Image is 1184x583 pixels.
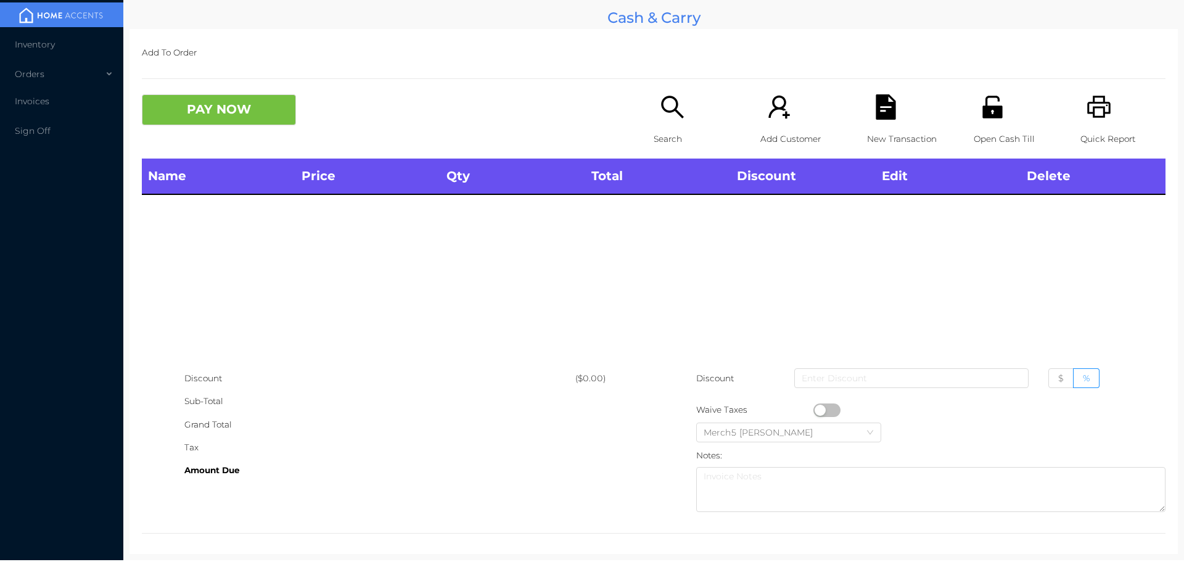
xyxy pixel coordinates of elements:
[1083,373,1090,384] span: %
[660,94,685,120] i: icon: search
[794,368,1029,388] input: Enter Discount
[974,128,1059,151] p: Open Cash Till
[731,159,876,194] th: Discount
[184,459,575,482] div: Amount Due
[1080,128,1165,151] p: Quick Report
[15,96,49,107] span: Invoices
[15,6,107,25] img: mainBanner
[1021,159,1165,194] th: Delete
[696,450,722,460] label: Notes:
[696,399,813,421] div: Waive Taxes
[696,367,735,390] p: Discount
[866,429,874,437] i: icon: down
[980,94,1005,120] i: icon: unlock
[585,159,730,194] th: Total
[184,436,575,459] div: Tax
[654,128,739,151] p: Search
[129,6,1178,29] div: Cash & Carry
[15,39,55,50] span: Inventory
[184,390,575,413] div: Sub-Total
[575,367,654,390] div: ($0.00)
[142,159,295,194] th: Name
[867,128,952,151] p: New Transaction
[295,159,440,194] th: Price
[440,159,585,194] th: Qty
[873,94,898,120] i: icon: file-text
[142,94,296,125] button: PAY NOW
[15,125,51,136] span: Sign Off
[1087,94,1112,120] i: icon: printer
[760,128,845,151] p: Add Customer
[704,423,825,442] div: Merch5 Lawrence
[184,367,575,390] div: Discount
[1058,373,1064,384] span: $
[767,94,792,120] i: icon: user-add
[876,159,1021,194] th: Edit
[142,41,1165,64] p: Add To Order
[184,413,575,436] div: Grand Total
